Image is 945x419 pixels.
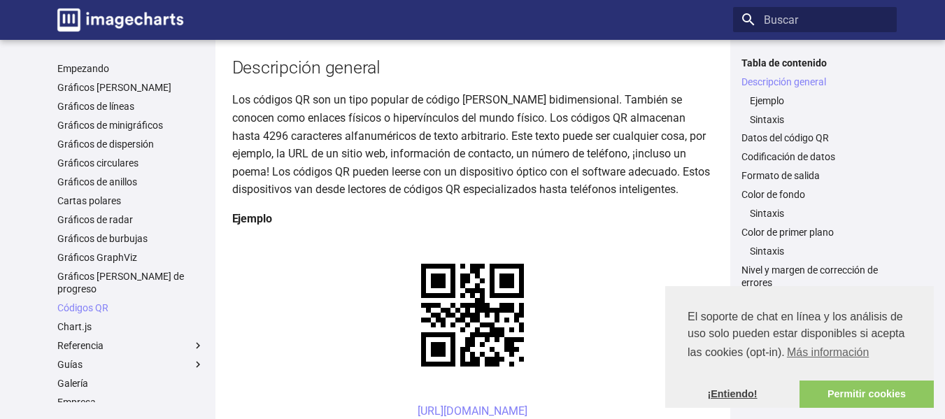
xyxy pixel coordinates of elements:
[397,239,548,391] img: cuadro
[750,207,888,220] a: Sintaxis
[741,170,820,181] font: Formato de salida
[827,388,906,399] font: Permitir cookies
[785,342,872,363] a: Obtenga más información sobre las cookies
[741,188,888,201] a: Color de fondo
[57,377,204,390] a: Galería
[57,120,163,131] font: Gráficos de minigráficos
[741,189,805,200] font: Color de fondo
[57,232,204,245] a: Gráficos de burbujas
[688,311,904,358] font: El soporte de chat en línea y los análisis de uso solo pueden estar disponibles si acepta las coo...
[733,7,897,32] input: Buscar
[665,286,934,408] div: consentimiento de cookies
[57,139,154,150] font: Gráficos de dispersión
[57,397,96,408] font: Empresa
[741,226,888,239] a: Color de primer plano
[57,302,108,313] font: Códigos QR
[57,100,204,113] a: Gráficos de líneas
[750,246,784,257] font: Sintaxis
[57,157,204,169] a: Gráficos circulares
[57,233,148,244] font: Gráficos de burbujas
[741,169,888,182] a: Formato de salida
[57,340,104,351] font: Referencia
[418,404,527,418] font: [URL][DOMAIN_NAME]
[57,157,138,169] font: Gráficos circulares
[57,176,137,187] font: Gráficos de anillos
[57,195,121,206] font: Cartas polares
[57,396,204,409] a: Empresa
[232,57,381,78] font: Descripción general
[707,388,757,399] font: ¡Entiendo!
[750,114,784,125] font: Sintaxis
[57,271,184,294] font: Gráficos [PERSON_NAME] de progreso
[741,132,888,144] a: Datos del código QR
[57,252,137,263] font: Gráficos GraphViz
[741,245,888,257] nav: Color de primer plano
[57,321,92,332] font: Chart.js
[57,119,204,132] a: Gráficos de minigráficos
[750,95,784,106] font: Ejemplo
[741,151,835,162] font: Codificación de datos
[741,94,888,126] nav: Descripción general
[665,381,800,409] a: Descartar el mensaje de cookies
[741,227,834,238] font: Color de primer plano
[232,212,272,225] font: Ejemplo
[741,76,888,88] a: Descripción general
[57,251,204,264] a: Gráficos GraphViz
[750,113,888,126] a: Sintaxis
[57,213,204,226] a: Gráficos de radar
[232,93,710,196] font: Los códigos QR son un tipo popular de código [PERSON_NAME] bidimensional. También se conocen como...
[57,320,204,333] a: Chart.js
[57,62,204,75] a: Empezando
[57,194,204,207] a: Cartas polares
[52,3,189,37] a: Documentación de gráficos de imágenes
[57,378,88,389] font: Galería
[57,8,183,31] img: logo
[787,346,869,358] font: Más información
[741,76,826,87] font: Descripción general
[741,57,827,69] font: Tabla de contenido
[733,57,897,290] nav: Tabla de contenido
[57,359,83,370] font: Guías
[800,381,934,409] a: permitir cookies
[741,150,888,163] a: Codificación de datos
[750,245,888,257] a: Sintaxis
[57,81,204,94] a: Gráficos [PERSON_NAME]
[57,138,204,150] a: Gráficos de dispersión
[741,264,878,288] font: Nivel y margen de corrección de errores
[741,207,888,220] nav: Color de fondo
[57,301,204,314] a: Códigos QR
[57,214,133,225] font: Gráficos de radar
[741,264,888,289] a: Nivel y margen de corrección de errores
[741,132,829,143] font: Datos del código QR
[57,176,204,188] a: Gráficos de anillos
[57,82,171,93] font: Gráficos [PERSON_NAME]
[57,63,109,74] font: Empezando
[57,101,134,112] font: Gráficos de líneas
[750,208,784,219] font: Sintaxis
[57,270,204,295] a: Gráficos [PERSON_NAME] de progreso
[750,94,888,107] a: Ejemplo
